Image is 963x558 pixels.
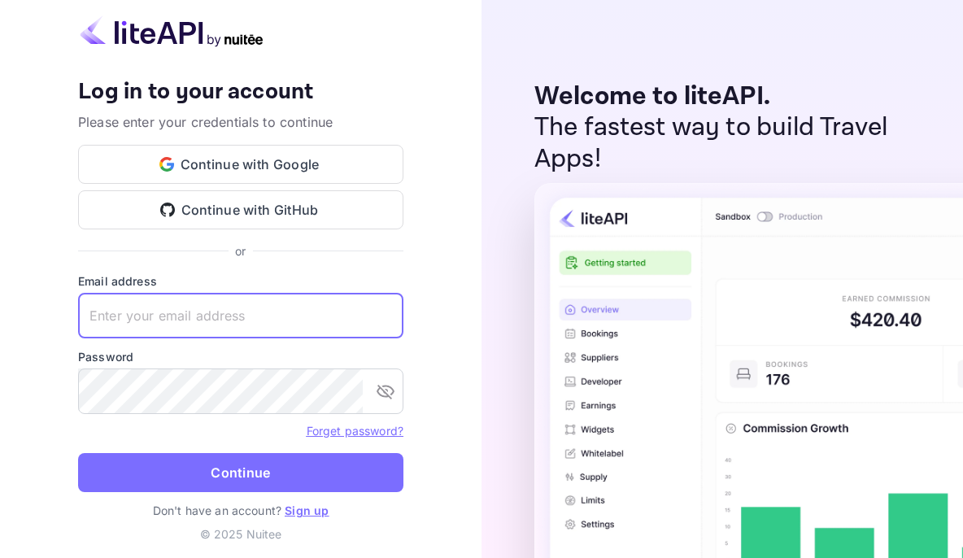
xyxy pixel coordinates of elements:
button: Continue [78,453,403,492]
p: or [235,242,246,259]
button: Continue with Google [78,145,403,184]
button: Continue with GitHub [78,190,403,229]
p: Welcome to liteAPI. [534,81,930,112]
p: The fastest way to build Travel Apps! [534,112,930,175]
a: Sign up [285,504,329,517]
p: Please enter your credentials to continue [78,112,403,132]
button: toggle password visibility [369,375,402,408]
img: liteapi [78,15,265,47]
label: Email address [78,272,403,290]
input: Enter your email address [78,293,403,338]
p: © 2025 Nuitee [78,525,403,543]
label: Password [78,348,403,365]
h4: Log in to your account [78,78,403,107]
a: Forget password? [307,422,403,438]
p: Don't have an account? [78,502,403,519]
a: Forget password? [307,424,403,438]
